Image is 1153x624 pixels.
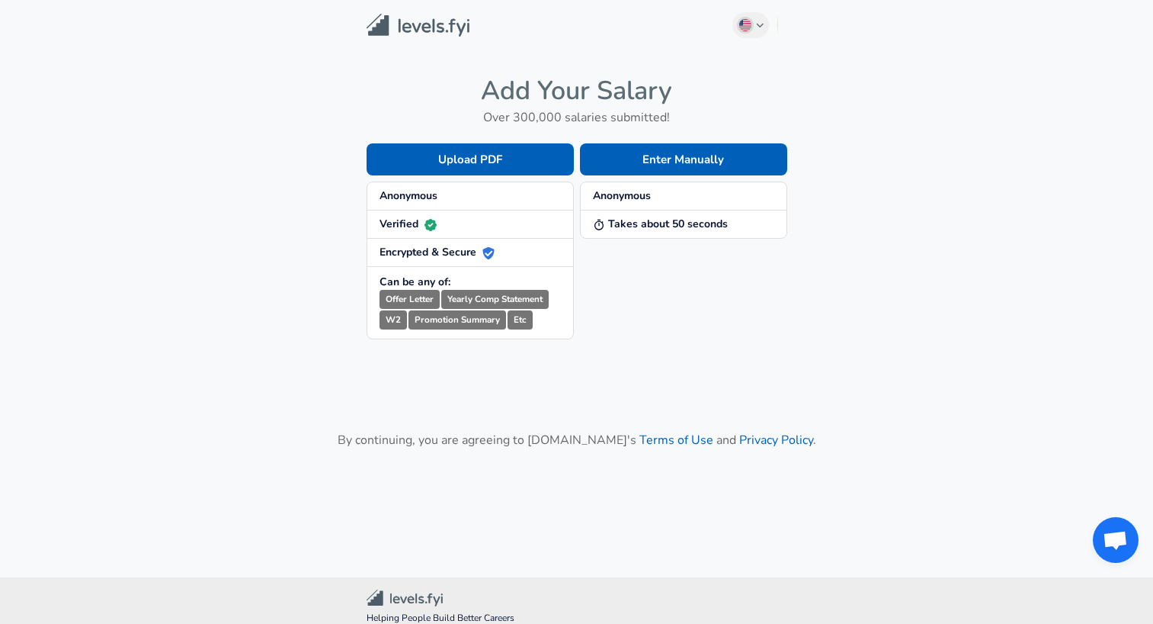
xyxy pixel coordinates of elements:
strong: Can be any of: [380,275,450,289]
h4: Add Your Salary [367,75,787,107]
div: Open chat [1093,517,1139,563]
strong: Anonymous [380,188,437,203]
img: Levels.fyi Community [367,590,443,607]
small: Etc [508,310,533,330]
strong: Verified [380,217,437,231]
a: Terms of Use [639,432,713,449]
a: Privacy Policy [739,432,813,449]
strong: Encrypted & Secure [380,245,495,259]
button: English (US) [732,12,769,38]
strong: Anonymous [593,188,651,203]
img: English (US) [739,19,751,31]
img: Levels.fyi [367,14,469,37]
h6: Over 300,000 salaries submitted! [367,107,787,128]
strong: Takes about 50 seconds [593,217,728,231]
small: Offer Letter [380,290,440,309]
small: Promotion Summary [408,310,506,330]
small: Yearly Comp Statement [441,290,549,309]
small: W2 [380,310,407,330]
button: Enter Manually [580,143,787,175]
button: Upload PDF [367,143,574,175]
